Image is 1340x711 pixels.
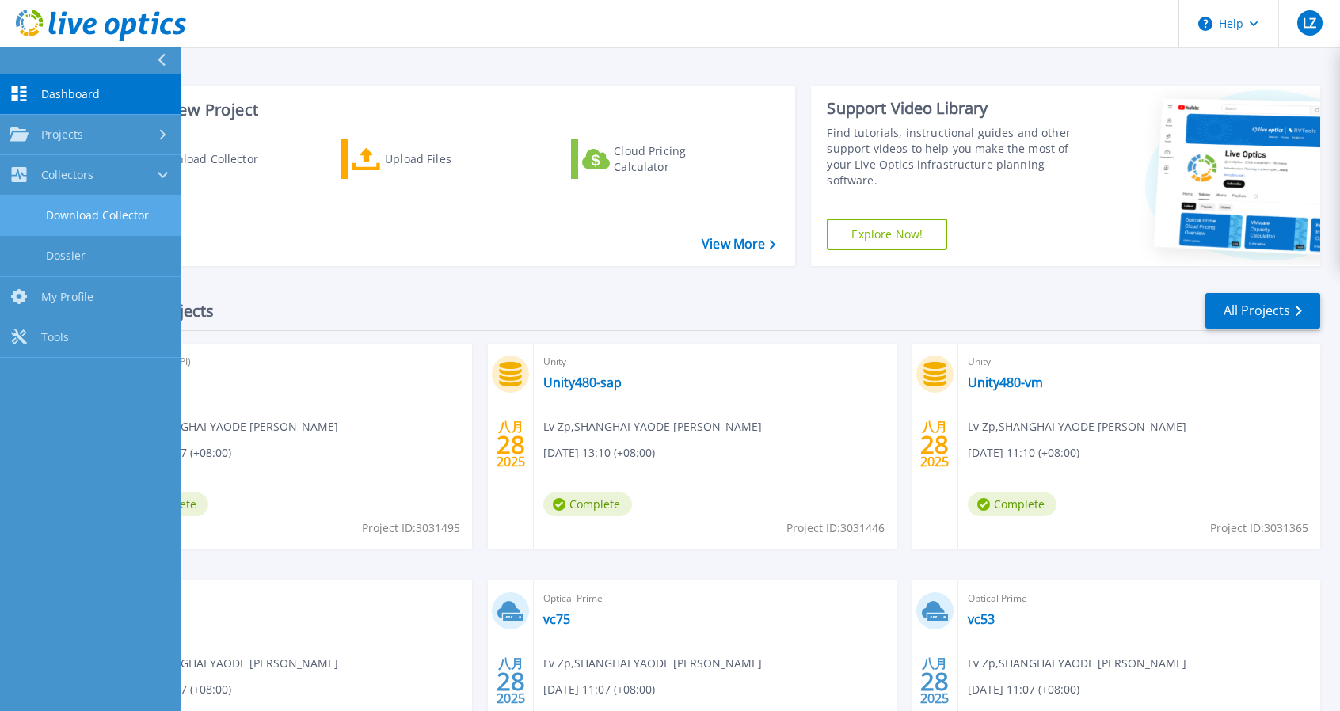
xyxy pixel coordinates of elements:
[41,330,69,344] span: Tools
[968,492,1056,516] span: Complete
[120,590,463,607] span: Optical Prime
[543,590,886,607] span: Optical Prime
[153,143,280,175] div: Download Collector
[827,219,947,250] a: Explore Now!
[920,675,949,688] span: 28
[543,681,655,698] span: [DATE] 11:07 (+08:00)
[543,655,762,672] span: Lv Zp , SHANGHAI YAODE [PERSON_NAME]
[827,125,1084,188] div: Find tutorials, instructional guides and other support videos to help you make the most of your L...
[120,655,338,672] span: Lv Zp , SHANGHAI YAODE [PERSON_NAME]
[543,418,762,435] span: Lv Zp , SHANGHAI YAODE [PERSON_NAME]
[120,353,463,371] span: NetWorker (API)
[41,290,93,304] span: My Profile
[968,655,1186,672] span: Lv Zp , SHANGHAI YAODE [PERSON_NAME]
[497,438,525,451] span: 28
[1210,519,1308,537] span: Project ID: 3031365
[920,438,949,451] span: 28
[497,675,525,688] span: 28
[112,101,775,119] h3: Start a New Project
[968,375,1043,390] a: Unity480-vm
[543,353,886,371] span: Unity
[968,418,1186,435] span: Lv Zp , SHANGHAI YAODE [PERSON_NAME]
[827,98,1084,119] div: Support Video Library
[702,237,775,252] a: View More
[496,652,526,710] div: 八月 2025
[543,611,570,627] a: vc75
[571,139,748,179] a: Cloud Pricing Calculator
[41,87,100,101] span: Dashboard
[385,143,512,175] div: Upload Files
[543,444,655,462] span: [DATE] 13:10 (+08:00)
[968,590,1311,607] span: Optical Prime
[919,416,950,473] div: 八月 2025
[614,143,740,175] div: Cloud Pricing Calculator
[919,652,950,710] div: 八月 2025
[1205,293,1320,329] a: All Projects
[786,519,885,537] span: Project ID: 3031446
[968,353,1311,371] span: Unity
[1303,17,1316,29] span: LZ
[112,139,289,179] a: Download Collector
[968,681,1079,698] span: [DATE] 11:07 (+08:00)
[968,611,995,627] a: vc53
[543,492,632,516] span: Complete
[496,416,526,473] div: 八月 2025
[120,418,338,435] span: Lv Zp , SHANGHAI YAODE [PERSON_NAME]
[41,168,93,182] span: Collectors
[543,375,622,390] a: Unity480-sap
[968,444,1079,462] span: [DATE] 11:10 (+08:00)
[362,519,460,537] span: Project ID: 3031495
[41,127,83,142] span: Projects
[341,139,518,179] a: Upload Files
